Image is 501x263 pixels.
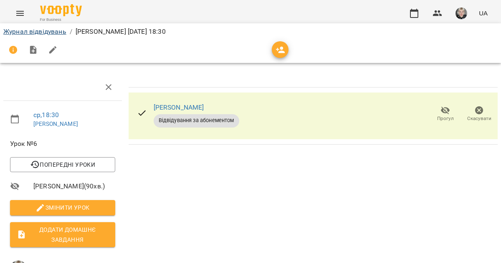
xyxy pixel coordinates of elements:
a: Журнал відвідувань [3,28,66,35]
span: [PERSON_NAME] ( 90 хв. ) [33,181,115,191]
p: [PERSON_NAME] [DATE] 18:30 [76,27,166,37]
li: / [70,27,72,37]
button: UA [476,5,491,21]
span: Урок №6 [10,139,115,149]
button: Додати домашнє завдання [10,222,115,247]
span: For Business [40,17,82,23]
span: Додати домашнє завдання [17,225,109,245]
span: Скасувати [467,115,491,122]
span: Попередні уроки [17,160,109,170]
span: Прогул [437,115,454,122]
span: Змінити урок [17,203,109,213]
nav: breadcrumb [3,27,498,37]
a: ср , 18:30 [33,111,59,119]
button: Прогул [428,103,462,126]
span: Відвідування за абонементом [154,117,239,124]
button: Menu [10,3,30,23]
a: [PERSON_NAME] [33,120,78,127]
span: UA [479,9,488,18]
a: [PERSON_NAME] [154,103,204,111]
button: Змінити урок [10,200,115,215]
img: e6b29b008becd306e3c71aec93de28f6.jpeg [455,8,467,19]
button: Скасувати [462,103,496,126]
button: Попередні уроки [10,157,115,172]
img: Voopty Logo [40,4,82,16]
